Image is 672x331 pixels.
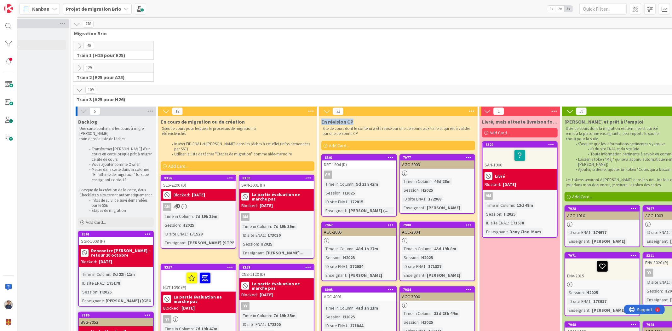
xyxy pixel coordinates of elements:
[324,189,341,196] div: Session
[509,219,526,226] div: 171538
[495,174,505,178] b: Livré
[590,238,627,245] div: [PERSON_NAME]
[239,213,314,221] div: AM
[592,229,608,236] div: 174677
[252,192,312,201] b: La partie évaluation ne marche pas
[79,312,153,326] div: 7986BVG-7053
[260,202,273,209] div: [DATE]
[322,222,396,228] div: 7967
[589,238,590,245] span: :
[485,202,514,209] div: Time in Column
[403,155,474,160] div: 7977
[591,229,592,236] span: :
[662,287,663,294] span: :
[483,192,557,200] div: AM
[433,245,458,252] div: 45d 19h 8m
[79,188,152,198] p: Lorsque de la création de la carte, deux Checklists s'ajouteront automatiquement :
[342,189,356,196] div: H2025
[323,126,474,136] p: Site de cours dont le contenu a été révisé par une personne auxiliaire et qui est à valider par u...
[324,272,346,279] div: Enseignant
[82,232,153,236] div: 8361
[161,270,236,292] div: NUT-1050 (P)
[33,3,34,8] div: 1
[322,160,396,169] div: DRT-1904 (D)
[354,181,380,188] div: 5d 23h 42m
[77,52,146,58] span: Train 1 (H25 pour E25)
[567,307,589,314] div: Enseignant
[400,228,474,236] div: AGC-2004
[668,238,669,245] span: :
[241,241,258,247] div: Session
[669,279,670,286] span: :
[400,160,474,169] div: AGC-2003
[402,319,419,326] div: Session
[342,254,356,261] div: H2025
[353,245,354,252] span: :
[186,239,187,246] span: :
[322,171,396,179] div: AM
[164,176,236,180] div: 8356
[565,119,643,125] span: Livré et prêt à l'emploi
[325,155,396,160] div: 8301
[86,167,153,183] li: Mettre dans carte dans la colonne "En attente de migration" lorsque enseignant contacté.
[264,249,265,256] span: :
[77,74,146,80] span: Train 2 (E25 pour A25)
[324,313,341,320] div: Session
[4,300,13,309] img: MW
[645,296,668,303] div: Enseignant
[483,148,557,169] div: SAN-1900
[325,223,396,227] div: 7967
[402,245,432,252] div: Time in Column
[400,287,474,301] div: 7984AGC-3000
[433,178,452,185] div: 46d 28m
[187,230,188,237] span: :
[163,203,171,211] div: AM
[163,239,186,246] div: Enseignant
[565,206,640,212] div: 7928
[81,271,110,278] div: Time in Column
[567,298,591,305] div: ID site ENA1
[239,264,314,270] div: 8359
[103,297,104,304] span: :
[163,305,180,311] div: Blocked:
[565,212,640,220] div: AGC-1010
[83,42,94,49] span: 40
[572,194,592,200] span: Add Card...
[163,230,187,237] div: ID site ENA1
[192,192,205,198] div: [DATE]
[79,231,153,237] div: 8361
[161,264,236,270] div: 8357
[547,6,556,12] span: 1x
[576,107,587,115] span: 59
[322,155,396,160] div: 8301
[584,289,585,296] span: :
[104,280,105,287] span: :
[324,207,346,214] div: Enseignant
[161,315,236,323] div: YY
[324,322,347,329] div: ID site ENA1
[259,241,274,247] div: H2025
[354,305,380,311] div: 41d 1h 21m
[78,119,97,125] span: Backlog
[341,254,342,261] span: :
[482,119,558,125] span: Livré, mais attente livraison fonctionnalité
[79,312,153,318] div: 7986
[163,315,171,323] div: YY
[105,280,122,287] div: 175178
[164,265,236,270] div: 8357
[402,263,426,270] div: ID site ENA1
[347,263,348,270] span: :
[4,4,13,13] img: Visit kanbanzone.com
[241,292,258,298] div: Blocked:
[111,271,136,278] div: 3d 23h 11m
[645,229,669,236] div: ID site ENA1
[567,289,584,296] div: Session
[324,263,347,270] div: ID site ENA1
[168,163,188,169] span: Add Card...
[485,228,507,235] div: Enseignant
[161,203,236,211] div: AM
[324,181,353,188] div: Time in Column
[239,181,314,189] div: SAN-1001 (P)
[266,232,282,239] div: 173030
[565,253,640,280] div: 7971ENV-2015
